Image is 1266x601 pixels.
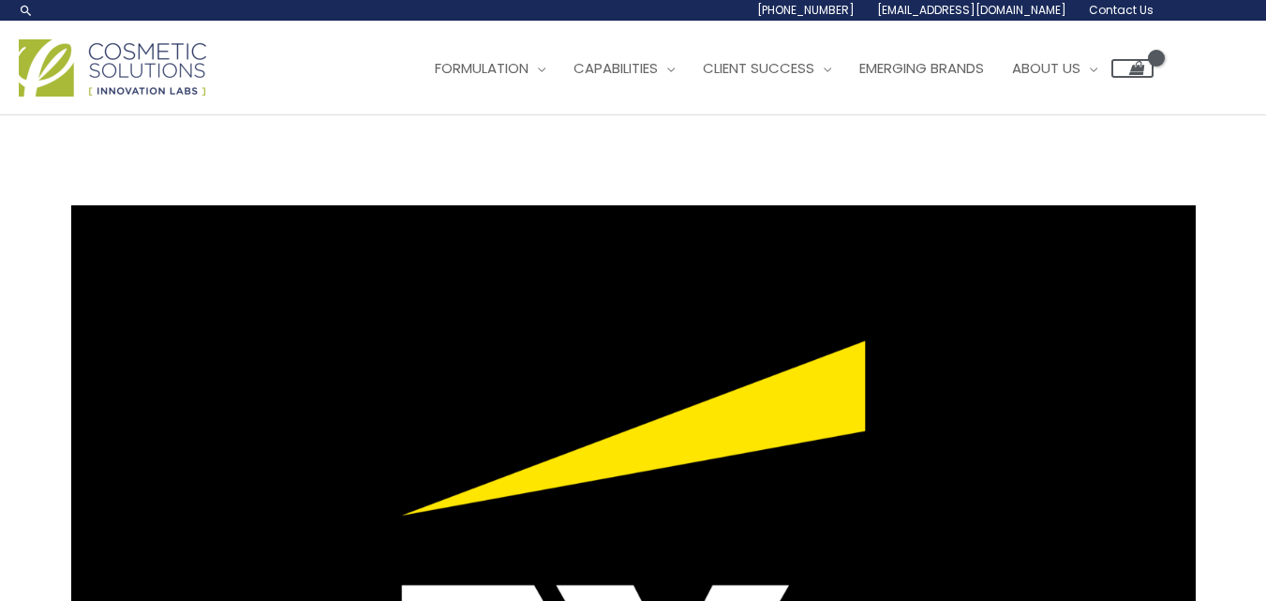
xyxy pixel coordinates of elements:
[845,40,998,97] a: Emerging Brands
[998,40,1111,97] a: About Us
[1012,58,1080,78] span: About Us
[19,3,34,18] a: Search icon link
[559,40,689,97] a: Capabilities
[859,58,984,78] span: Emerging Brands
[573,58,658,78] span: Capabilities
[407,40,1154,97] nav: Site Navigation
[1111,59,1154,78] a: View Shopping Cart, empty
[1089,2,1154,18] span: Contact Us
[757,2,855,18] span: [PHONE_NUMBER]
[703,58,814,78] span: Client Success
[877,2,1066,18] span: [EMAIL_ADDRESS][DOMAIN_NAME]
[689,40,845,97] a: Client Success
[421,40,559,97] a: Formulation
[19,39,206,97] img: Cosmetic Solutions Logo
[435,58,529,78] span: Formulation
